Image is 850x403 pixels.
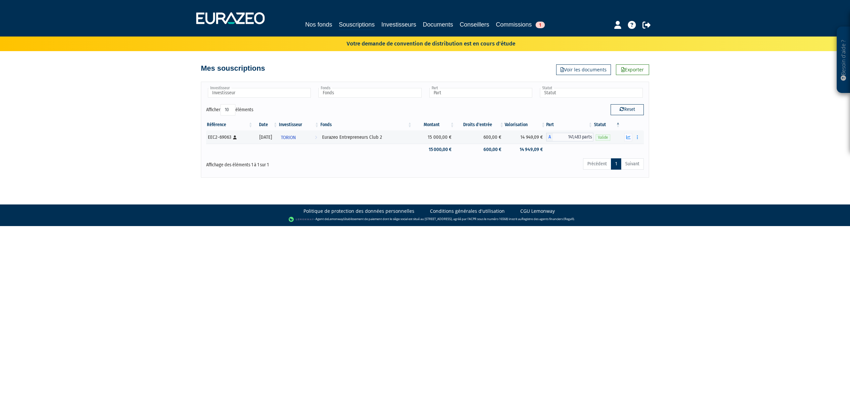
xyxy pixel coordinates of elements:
[596,134,610,141] span: Valide
[206,119,253,130] th: Référence : activer pour trier la colonne par ordre croissant
[505,130,546,144] td: 14 949,09 €
[546,119,593,130] th: Part: activer pour trier la colonne par ordre croissant
[505,144,546,155] td: 14 949,09 €
[206,104,253,116] label: Afficher éléments
[455,119,504,130] th: Droits d'entrée: activer pour trier la colonne par ordre croissant
[430,208,505,214] a: Conditions générales d'utilisation
[536,22,545,28] span: 1
[423,20,453,29] a: Documents
[505,119,546,130] th: Valorisation: activer pour trier la colonne par ordre croissant
[616,64,649,75] a: Exporter
[556,64,611,75] a: Voir les documents
[339,20,375,30] a: Souscriptions
[327,38,515,48] p: Votre demande de convention de distribution est en cours d'étude
[201,64,265,72] h4: Mes souscriptions
[196,12,265,24] img: 1732889491-logotype_eurazeo_blanc_rvb.png
[328,217,343,221] a: Lemonway
[303,208,414,214] a: Politique de protection des données personnelles
[455,144,504,155] td: 600,00 €
[413,130,455,144] td: 15 000,00 €
[611,158,621,170] a: 1
[256,134,276,141] div: [DATE]
[455,130,504,144] td: 600,00 €
[305,20,332,29] a: Nos fonds
[220,104,235,116] select: Afficheréléments
[320,119,413,130] th: Fonds: activer pour trier la colonne par ordre croissant
[413,144,455,155] td: 15 000,00 €
[546,133,553,141] span: A
[611,104,644,115] button: Reset
[522,217,574,221] a: Registre des agents financiers (Regafi)
[593,119,621,130] th: Statut : activer pour trier la colonne par ordre d&eacute;croissant
[460,20,489,29] a: Conseillers
[206,158,383,168] div: Affichage des éléments 1 à 1 sur 1
[233,135,237,139] i: [Français] Personne physique
[322,134,410,141] div: Eurazeo Entrepreneurs Club 2
[7,216,843,223] div: - Agent de (établissement de paiement dont le siège social est situé au [STREET_ADDRESS], agréé p...
[546,133,593,141] div: A - Eurazeo Entrepreneurs Club 2
[520,208,555,214] a: CGU Lemonway
[315,131,317,144] i: Voir l'investisseur
[413,119,455,130] th: Montant: activer pour trier la colonne par ordre croissant
[278,119,320,130] th: Investisseur: activer pour trier la colonne par ordre croissant
[281,131,296,144] span: TORION
[496,20,545,29] a: Commissions1
[253,119,278,130] th: Date: activer pour trier la colonne par ordre croissant
[381,20,416,29] a: Investisseurs
[208,134,251,141] div: EEC2-69063
[289,216,314,223] img: logo-lemonway.png
[278,130,320,144] a: TORION
[553,133,593,141] span: 141,483 parts
[840,30,847,90] p: Besoin d'aide ?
